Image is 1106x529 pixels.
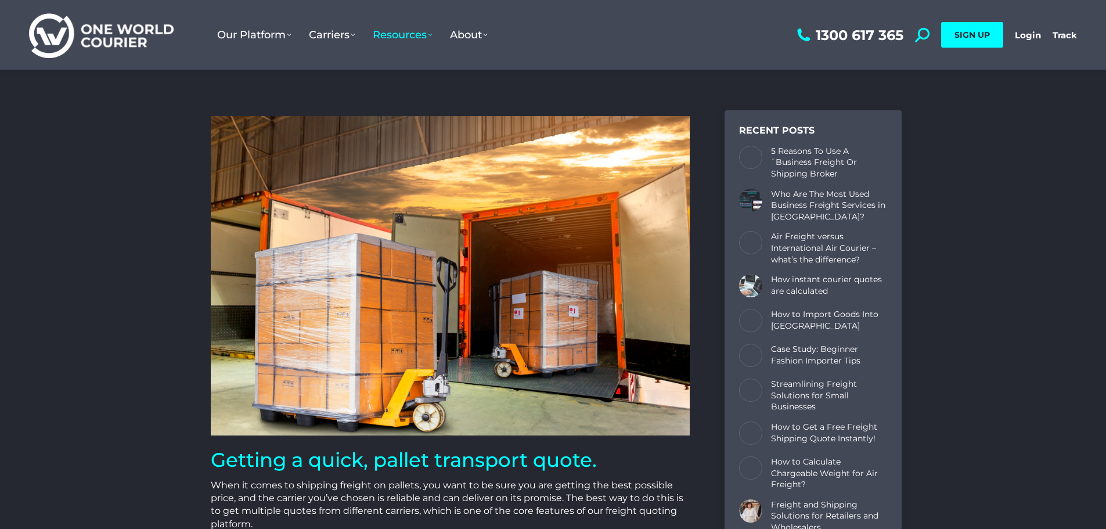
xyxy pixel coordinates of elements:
[739,422,762,445] a: Post image
[739,499,762,523] a: Post image
[441,17,496,53] a: About
[739,146,762,169] a: Post image
[739,189,762,212] a: Post image
[771,422,887,444] a: How to Get a Free Freight Shipping Quote Instantly!
[771,189,887,223] a: Who Are The Most Used Business Freight Services in [GEOGRAPHIC_DATA]?
[309,28,355,41] span: Carriers
[217,28,291,41] span: Our Platform
[208,17,300,53] a: Our Platform
[739,456,762,480] a: Post image
[794,28,903,42] a: 1300 617 365
[739,274,762,297] a: Post image
[771,146,887,180] a: 5 Reasons To Use A `Business Freight Or Shipping Broker
[450,28,488,41] span: About
[771,231,887,265] a: Air Freight versus International Air Courier – what’s the difference?
[29,12,174,59] img: One World Courier
[739,231,762,254] a: Post image
[771,344,887,366] a: Case Study: Beginner Fashion Importer Tips
[954,30,990,40] span: SIGN UP
[771,456,887,491] a: How to Calculate Chargeable Weight for Air Freight?
[373,28,433,41] span: Resources
[364,17,441,53] a: Resources
[771,379,887,413] a: Streamlining Freight Solutions for Small Businesses
[739,309,762,332] a: Post image
[771,309,887,332] a: How to Import Goods Into [GEOGRAPHIC_DATA]
[1015,30,1041,41] a: Login
[739,344,762,367] a: Post image
[211,447,690,473] h1: Getting a quick, pallet transport quote.
[739,379,762,402] a: Post image
[211,116,690,436] img: pallet loaded lift container
[300,17,364,53] a: Carriers
[1053,30,1077,41] a: Track
[771,274,887,297] a: How instant courier quotes are calculated
[739,125,887,137] div: Recent Posts
[941,22,1003,48] a: SIGN UP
